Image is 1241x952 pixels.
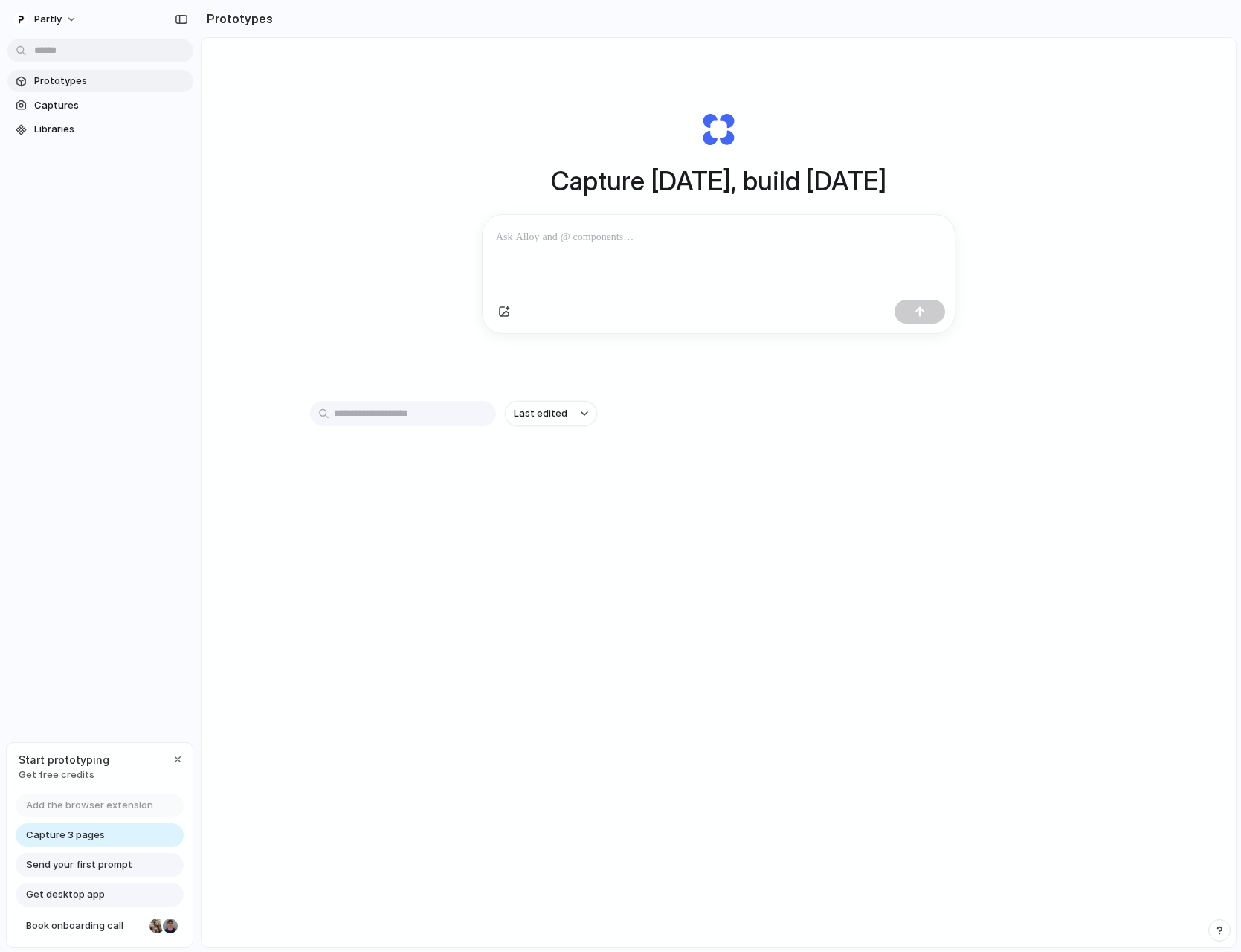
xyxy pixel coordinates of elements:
[505,401,597,426] button: Last edited
[26,887,105,902] span: Get desktop app
[7,70,193,92] a: Prototypes
[34,74,187,89] span: Prototypes
[16,883,184,907] a: Get desktop app
[19,768,109,782] span: Get free credits
[26,798,153,813] span: Add the browser extension
[34,122,187,137] span: Libraries
[161,917,179,935] div: Christian Iacullo
[201,10,273,28] h2: Prototypes
[7,118,193,141] a: Libraries
[551,161,886,201] h1: Capture [DATE], build [DATE]
[34,12,62,27] span: Partly
[26,919,144,933] span: Book onboarding call
[26,828,105,843] span: Capture 3 pages
[7,7,85,31] button: Partly
[16,914,184,938] a: Book onboarding call
[514,406,567,421] span: Last edited
[26,858,132,872] span: Send your first prompt
[34,98,187,113] span: Captures
[19,752,109,768] span: Start prototyping
[148,917,166,935] div: Nicole Kubica
[7,94,193,117] a: Captures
